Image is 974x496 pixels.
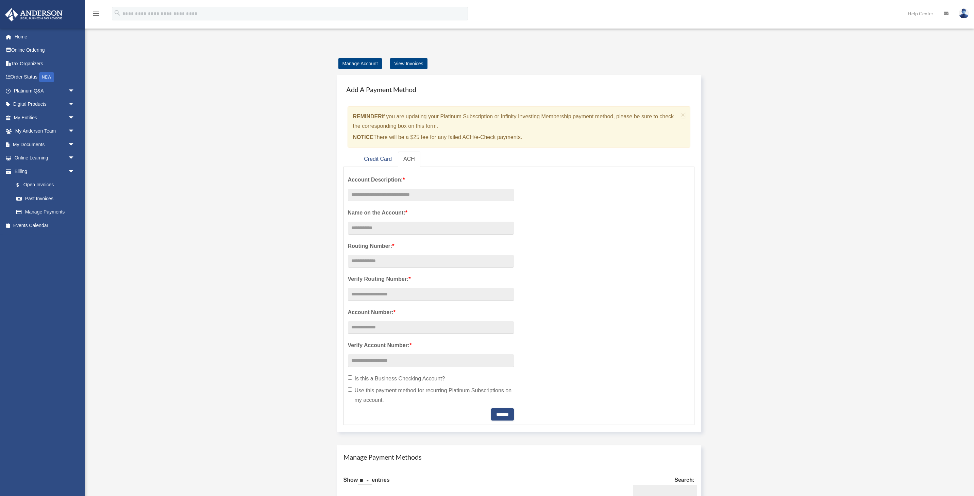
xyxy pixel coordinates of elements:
label: Account Number: [348,308,514,317]
a: Billingarrow_drop_down [5,165,85,178]
select: Showentries [358,477,372,485]
strong: NOTICE [353,134,373,140]
label: Use this payment method for recurring Platinum Subscriptions on my account. [348,386,514,405]
a: Past Invoices [10,192,85,205]
label: Routing Number: [348,241,514,251]
a: Online Learningarrow_drop_down [5,151,85,165]
a: $Open Invoices [10,178,85,192]
label: Is this a Business Checking Account? [348,374,514,383]
a: View Invoices [390,58,427,69]
a: Credit Card [358,152,397,167]
a: My Anderson Teamarrow_drop_down [5,124,85,138]
span: $ [20,181,23,189]
input: Use this payment method for recurring Platinum Subscriptions on my account. [348,387,352,392]
h4: Manage Payment Methods [343,452,695,462]
span: arrow_drop_down [68,138,82,152]
a: Digital Productsarrow_drop_down [5,98,85,111]
a: Tax Organizers [5,57,85,70]
label: Account Description: [348,175,514,185]
input: Is this a Business Checking Account? [348,375,352,380]
span: arrow_drop_down [68,111,82,125]
span: arrow_drop_down [68,151,82,165]
span: arrow_drop_down [68,84,82,98]
span: × [681,111,685,119]
button: Close [681,111,685,118]
label: Show entries [343,475,390,492]
p: There will be a $25 fee for any failed ACH/e-Check payments. [353,133,678,142]
a: menu [92,12,100,18]
a: Home [5,30,85,44]
a: ACH [398,152,420,167]
a: Manage Payments [10,205,82,219]
a: Events Calendar [5,219,85,232]
label: Verify Routing Number: [348,274,514,284]
h4: Add A Payment Method [343,82,695,97]
img: User Pic [959,8,969,18]
a: My Entitiesarrow_drop_down [5,111,85,124]
span: arrow_drop_down [68,165,82,178]
a: Order StatusNEW [5,70,85,84]
a: Manage Account [338,58,382,69]
div: if you are updating your Platinum Subscription or Infinity Investing Membership payment method, p... [348,106,691,148]
i: search [114,9,121,17]
a: Online Ordering [5,44,85,57]
i: menu [92,10,100,18]
strong: REMINDER [353,114,382,119]
label: Name on the Account: [348,208,514,218]
span: arrow_drop_down [68,98,82,112]
label: Verify Account Number: [348,341,514,350]
a: My Documentsarrow_drop_down [5,138,85,151]
span: arrow_drop_down [68,124,82,138]
img: Anderson Advisors Platinum Portal [3,8,65,21]
div: NEW [39,72,54,82]
a: Platinum Q&Aarrow_drop_down [5,84,85,98]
